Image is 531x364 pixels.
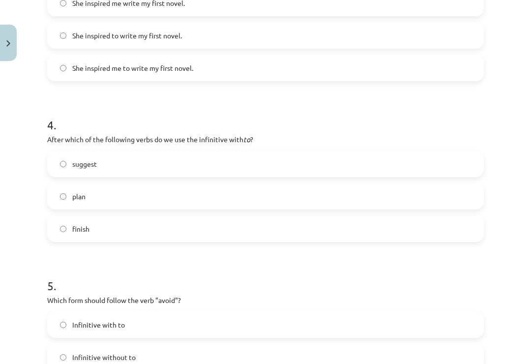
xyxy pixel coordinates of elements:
[72,320,125,330] span: Infinitive with to
[60,161,66,167] input: suggest
[47,262,484,292] h1: 5 .
[47,101,484,131] h1: 4 .
[60,65,66,71] input: She inspired me to write my first novel.
[47,134,484,145] p: After which of the following verbs do we use the infinitive with ?
[60,322,66,328] input: Infinitive with to
[47,295,484,305] p: Which form should follow the verb "avoid"?
[60,354,66,361] input: Infinitive without to
[72,159,97,169] span: suggest
[60,226,66,232] input: finish
[60,32,66,39] input: She inspired to write my first novel.
[72,352,136,363] span: Infinitive without to
[6,40,10,47] img: icon-close-lesson-0947bae3869378f0d4975bcd49f059093ad1ed9edebbc8119c70593378902aed.svg
[72,191,86,202] span: plan
[60,193,66,200] input: plan
[72,224,89,234] span: finish
[243,135,250,144] em: to
[72,63,193,73] span: She inspired me to write my first novel.
[72,30,182,41] span: She inspired to write my first novel.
